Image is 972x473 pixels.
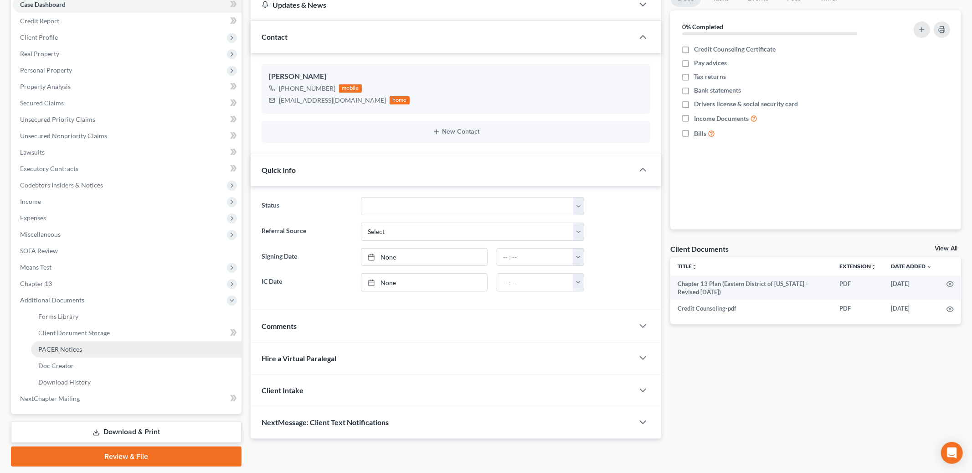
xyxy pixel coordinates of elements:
[20,214,46,222] span: Expenses
[11,421,242,443] a: Download & Print
[262,322,297,330] span: Comments
[20,198,41,205] span: Income
[20,296,84,304] span: Additional Documents
[694,86,741,95] span: Bank statements
[20,132,107,140] span: Unsecured Nonpriority Claims
[38,329,110,337] span: Client Document Storage
[884,300,939,317] td: [DATE]
[926,264,932,270] i: expand_more
[13,243,242,259] a: SOFA Review
[20,83,71,90] span: Property Analysis
[38,345,82,353] span: PACER Notices
[269,71,643,82] div: [PERSON_NAME]
[832,275,884,301] td: PDF
[13,95,242,111] a: Secured Claims
[694,45,776,54] span: Credit Counseling Certificate
[262,418,389,426] span: NextMessage: Client Text Notifications
[257,273,356,291] label: IC Date
[692,264,697,270] i: unfold_more
[13,161,242,177] a: Executory Contracts
[694,129,706,138] span: Bills
[941,442,963,464] div: Open Intercom Messenger
[257,197,356,215] label: Status
[38,378,91,386] span: Download History
[339,84,362,93] div: mobile
[694,99,798,109] span: Drivers license & social security card
[13,78,242,95] a: Property Analysis
[257,223,356,241] label: Referral Source
[839,263,876,270] a: Extensionunfold_more
[11,447,242,467] a: Review & File
[20,50,59,57] span: Real Property
[670,300,832,317] td: Credit Counseling-pdf
[20,33,58,41] span: Client Profile
[279,96,386,105] div: [EMAIL_ADDRESS][DOMAIN_NAME]
[682,23,723,31] strong: 0% Completed
[31,308,242,325] a: Forms Library
[670,244,729,254] div: Client Documents
[694,58,727,68] span: Pay advices
[20,115,95,123] span: Unsecured Priority Claims
[13,144,242,161] a: Lawsuits
[871,264,876,270] i: unfold_more
[20,165,78,172] span: Executory Contracts
[20,99,64,107] span: Secured Claims
[13,128,242,144] a: Unsecured Nonpriority Claims
[832,300,884,317] td: PDF
[935,245,957,252] a: View All
[670,275,832,301] td: Chapter 13 Plan (Eastern District of [US_STATE] - Revised [DATE])
[31,358,242,374] a: Doc Creator
[262,32,288,41] span: Contact
[20,181,103,189] span: Codebtors Insiders & Notices
[891,263,932,270] a: Date Added expand_more
[13,13,242,29] a: Credit Report
[262,354,336,363] span: Hire a Virtual Paralegal
[31,374,242,390] a: Download History
[20,66,72,74] span: Personal Property
[20,148,45,156] span: Lawsuits
[20,263,51,271] span: Means Test
[20,247,58,255] span: SOFA Review
[678,263,697,270] a: Titleunfold_more
[13,111,242,128] a: Unsecured Priority Claims
[38,312,78,320] span: Forms Library
[20,17,59,25] span: Credit Report
[279,84,335,93] div: [PHONE_NUMBER]
[884,275,939,301] td: [DATE]
[20,230,61,238] span: Miscellaneous
[257,248,356,266] label: Signing Date
[694,72,726,81] span: Tax returns
[269,128,643,135] button: New Contact
[361,274,487,291] a: None
[20,280,52,287] span: Chapter 13
[361,249,487,266] a: None
[13,390,242,407] a: NextChapter Mailing
[497,274,574,291] input: -- : --
[20,0,66,8] span: Case Dashboard
[497,249,574,266] input: -- : --
[31,325,242,341] a: Client Document Storage
[390,96,410,104] div: home
[262,166,296,174] span: Quick Info
[262,386,303,395] span: Client Intake
[31,341,242,358] a: PACER Notices
[38,362,74,369] span: Doc Creator
[694,114,749,123] span: Income Documents
[20,395,80,402] span: NextChapter Mailing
